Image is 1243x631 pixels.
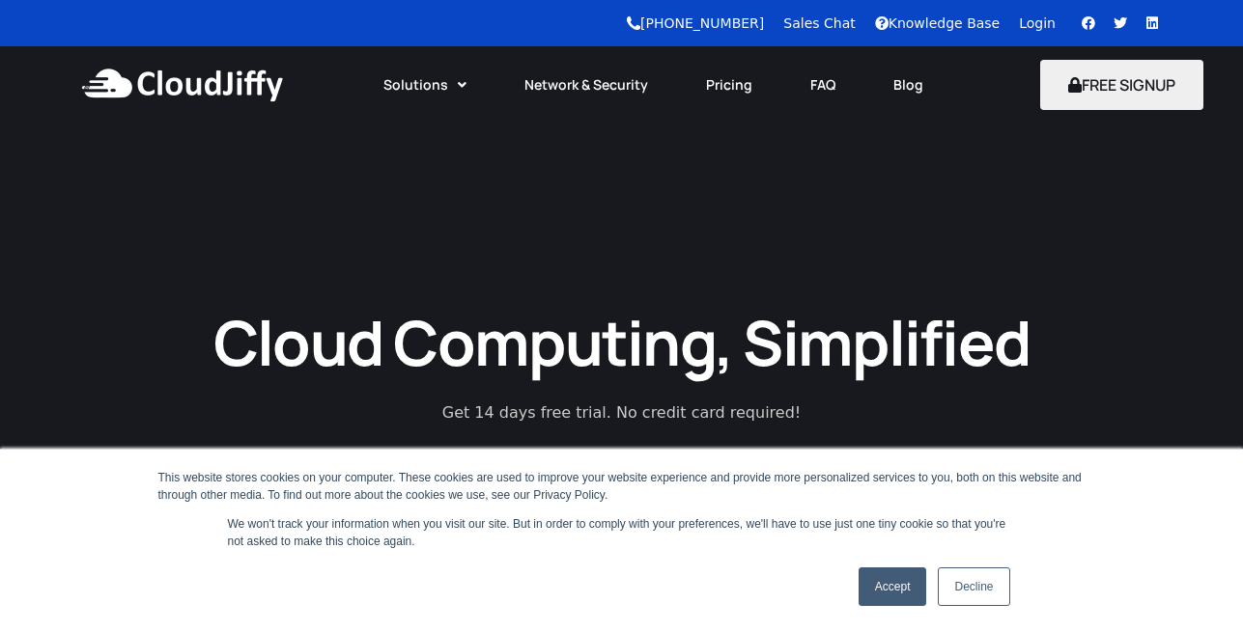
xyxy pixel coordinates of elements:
p: We won't track your information when you visit our site. But in order to comply with your prefere... [228,515,1016,550]
a: Knowledge Base [875,15,1001,31]
a: Blog [864,64,952,106]
a: Decline [938,567,1009,606]
a: Pricing [677,64,781,106]
a: [PHONE_NUMBER] [627,15,764,31]
p: Get 14 days free trial. No credit card required! [356,401,888,425]
div: This website stores cookies on your computer. These cookies are used to improve your website expe... [158,469,1086,504]
button: FREE SIGNUP [1040,60,1203,110]
a: Solutions [354,64,495,106]
a: Accept [859,567,927,606]
a: FREE SIGNUP [1040,74,1203,96]
a: Sales Chat [783,15,855,31]
a: Login [1019,15,1056,31]
h1: Cloud Computing, Simplified [187,302,1057,382]
a: FAQ [781,64,864,106]
a: Network & Security [495,64,677,106]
